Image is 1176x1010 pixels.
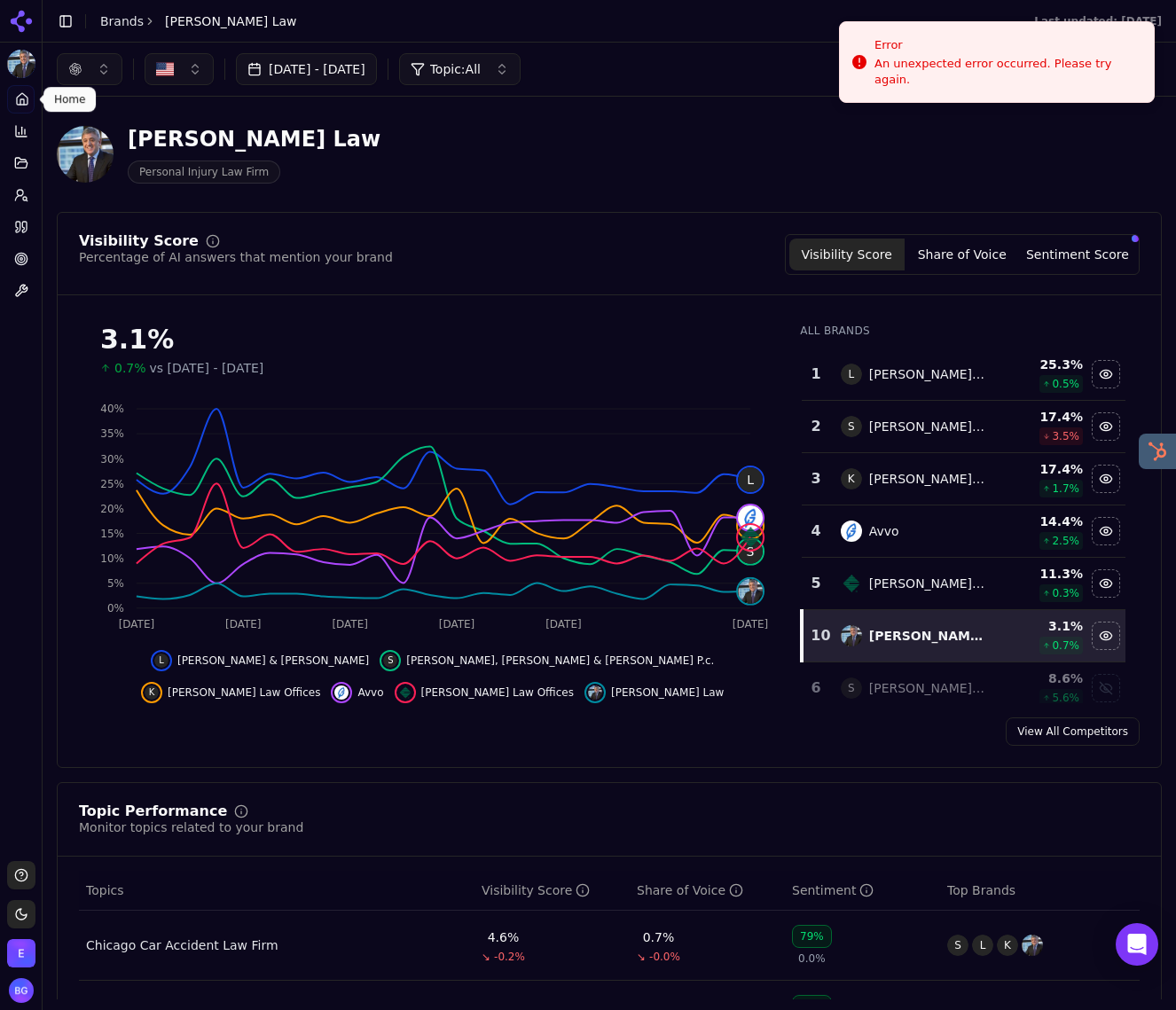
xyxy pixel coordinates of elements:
div: 11.3 % [1000,565,1083,583]
span: K [841,468,862,489]
tr: 2S[PERSON_NAME], [PERSON_NAME] & [PERSON_NAME] P.c.17.4%3.5%Hide salvi, schostok & pritchard p.c.... [802,401,1125,453]
tspan: 30% [100,453,124,466]
button: Sentiment Score [1020,239,1135,270]
tr: 4avvoAvvo14.4%2.5%Hide avvo data [802,505,1125,558]
tspan: 20% [100,503,124,515]
div: [PERSON_NAME], Schostok & [PERSON_NAME] [869,679,987,697]
a: Brands [100,14,144,28]
button: Hide kreisman law offices data [141,682,320,703]
span: Topics [86,881,124,899]
span: L [972,935,993,956]
img: avvo [738,505,763,530]
img: malman law [1022,935,1043,956]
button: Show salvi, schostok & pritchard data [1092,674,1120,702]
span: [PERSON_NAME] Law [611,685,724,700]
tspan: 25% [100,478,124,490]
tr: 5clifford law offices[PERSON_NAME] Law Offices11.3%0.3%Hide clifford law offices data [802,558,1125,610]
span: Top Brands [947,881,1015,899]
button: Open user button [9,978,34,1003]
div: [PERSON_NAME], [PERSON_NAME] & [PERSON_NAME] P.c. [869,418,987,435]
span: S [841,677,862,699]
span: 5.6 % [1052,691,1079,705]
div: Topic Performance [79,804,227,818]
img: Malman Law [7,50,35,78]
a: View All Competitors [1006,717,1140,746]
tr: 3K[PERSON_NAME] Law Offices17.4%1.7%Hide kreisman law offices data [802,453,1125,505]
div: 1 [809,364,822,385]
button: Share of Voice [905,239,1020,270]
th: Top Brands [940,871,1140,911]
div: All Brands [800,324,1125,338]
tspan: [DATE] [225,618,261,630]
button: [DATE] - [DATE] [236,53,377,85]
tspan: 10% [100,552,124,565]
button: Open organization switcher [7,939,35,967]
div: 14.4 % [1000,513,1083,530]
button: Hide levin & perconti data [151,650,369,671]
div: Visibility Score [482,881,590,899]
div: Avvo [869,522,899,540]
div: 6 [809,677,822,699]
tspan: [DATE] [119,618,154,630]
button: Hide avvo data [331,682,383,703]
img: US [156,60,174,78]
div: [PERSON_NAME] Law Offices [869,470,987,488]
span: S [738,539,763,564]
div: Share of Voice [637,881,743,899]
div: 25.3 % [1000,356,1083,373]
div: Visibility Score [79,234,199,248]
button: Hide kreisman law offices data [1092,465,1120,493]
div: Open Intercom Messenger [1116,923,1158,966]
img: clifford law offices [398,685,412,700]
div: 10 [811,625,822,646]
div: 3.1% [100,324,764,356]
span: [PERSON_NAME] & [PERSON_NAME] [177,654,369,668]
a: Chicago Car Accident Law Firm [86,936,278,954]
span: 0.7% [114,359,146,377]
div: 8.6 % [1000,669,1083,687]
nav: breadcrumb [100,12,297,30]
span: Personal Injury Law Firm [128,161,280,184]
div: 79% [792,925,832,948]
div: Home [43,87,96,112]
tspan: 0% [107,602,124,615]
img: malman law [738,579,763,604]
span: 0.0% [798,951,826,966]
span: -0.2% [494,950,525,964]
th: Topics [79,871,474,911]
tspan: [DATE] [733,618,768,630]
div: 2 [809,416,822,437]
th: shareOfVoice [630,871,785,911]
button: Hide malman law data [1092,622,1120,650]
span: 2.5 % [1052,534,1079,548]
span: Topic: All [430,60,481,78]
span: ↘ [482,950,490,964]
span: [PERSON_NAME], [PERSON_NAME] & [PERSON_NAME] P.c. [406,654,714,668]
div: 3.1 % [1000,617,1083,635]
span: K [997,935,1018,956]
span: 0.5 % [1052,377,1079,391]
div: 5 [809,573,822,594]
button: Hide salvi, schostok & pritchard p.c. data [1092,412,1120,441]
img: avvo [841,521,862,542]
img: Elite Legal Marketing [7,939,35,967]
div: 17.4 % [1000,408,1083,426]
tspan: 15% [100,528,124,540]
button: Hide clifford law offices data [395,682,574,703]
span: S [383,654,397,668]
button: Current brand: Malman Law [7,50,35,78]
img: clifford law offices [841,573,862,594]
th: visibilityScore [474,871,630,911]
button: Visibility Score [789,239,905,270]
div: Monitor topics related to your brand [79,818,303,836]
div: [PERSON_NAME] Law Offices [869,575,987,592]
span: S [947,935,968,956]
tr: 1L[PERSON_NAME] & [PERSON_NAME]25.3%0.5%Hide levin & perconti data [802,348,1125,401]
button: Hide levin & perconti data [1092,360,1120,388]
div: An unexpected error occurred. Please try again. [874,56,1140,88]
span: -0.0% [649,950,680,964]
div: [PERSON_NAME] Law [128,125,380,153]
div: Sentiment [792,881,874,899]
div: 17.4 % [1000,460,1083,478]
div: 4 [809,521,822,542]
